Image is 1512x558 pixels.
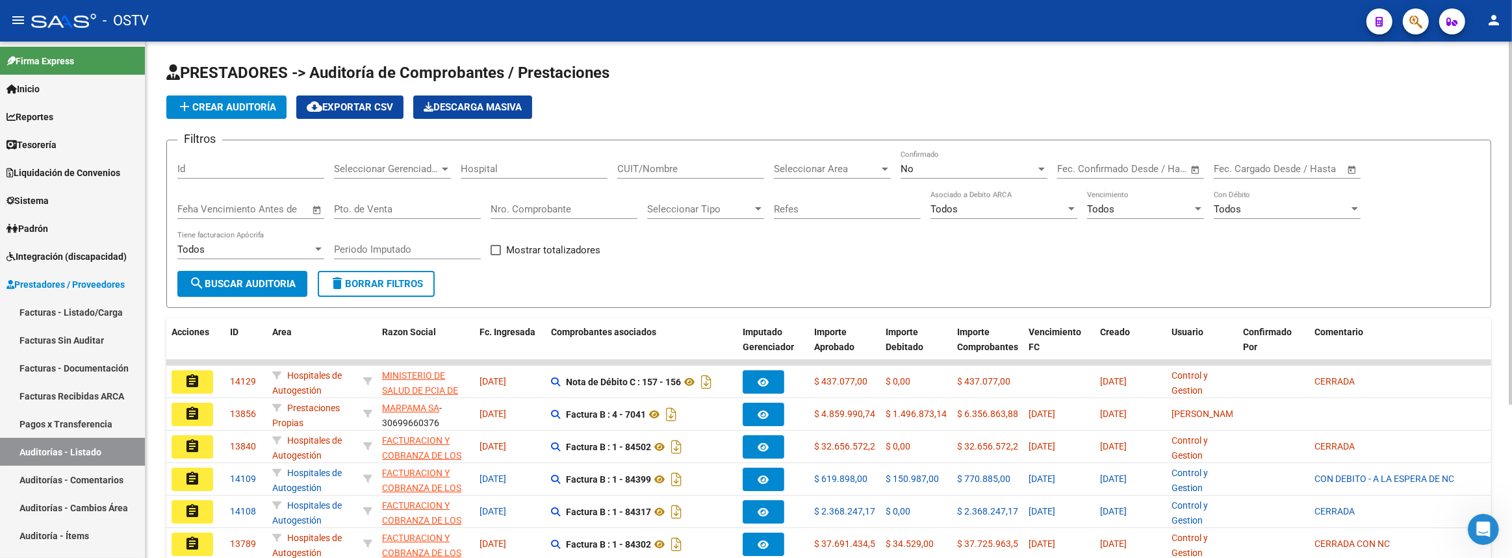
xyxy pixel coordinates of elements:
span: FACTURACION Y COBRANZA DE LOS EFECTORES PUBLICOS S.E. [382,468,461,522]
mat-icon: add [177,99,192,114]
datatable-header-cell: Fc. Ingresada [474,318,546,375]
mat-icon: assignment [185,374,200,389]
span: Imputado Gerenciador [743,327,794,352]
button: Borrar Filtros [318,271,435,297]
span: $ 34.529,00 [886,539,934,549]
span: Importe Debitado [886,327,923,352]
span: [DATE] [480,506,506,516]
mat-icon: cloud_download [307,99,322,114]
span: $ 6.356.863,88 [957,409,1018,419]
button: Open calendar [1345,162,1360,177]
mat-icon: assignment [185,536,200,552]
mat-icon: menu [10,12,26,28]
datatable-header-cell: Confirmado Por [1238,318,1309,375]
span: CERRADA CON NC [1314,539,1390,549]
strong: Factura B : 1 - 84502 [566,442,651,452]
span: Padrón [6,222,48,236]
div: - 30715497456 [382,498,469,526]
mat-icon: search [189,275,205,291]
button: Crear Auditoría [166,95,287,119]
span: [DATE] [480,409,506,419]
mat-icon: delete [329,275,345,291]
span: $ 2.368.247,17 [957,506,1018,516]
span: $ 37.691.434,59 [814,539,880,549]
span: Descarga Masiva [424,101,522,113]
span: [DATE] [1100,376,1127,387]
span: $ 0,00 [886,376,910,387]
span: Mostrar totalizadores [506,242,600,258]
span: 14129 [230,376,256,387]
strong: Factura B : 4 - 7041 [566,409,646,420]
datatable-header-cell: ID [225,318,267,375]
span: $ 32.656.572,25 [814,441,880,451]
span: [DATE] [1029,409,1055,419]
mat-icon: assignment [185,406,200,422]
span: Prestadores / Proveedores [6,277,125,292]
span: Creado [1100,327,1130,337]
button: Buscar Auditoria [177,271,307,297]
span: PRESTADORES -> Auditoría de Comprobantes / Prestaciones [166,64,609,82]
span: - OSTV [103,6,149,35]
i: Descargar documento [668,501,685,522]
span: [PERSON_NAME] [1172,409,1241,419]
span: Inicio [6,82,40,96]
span: Firma Express [6,54,74,68]
span: $ 1.496.873,14 [886,409,947,419]
strong: Factura B : 1 - 84302 [566,539,651,550]
button: Open calendar [310,203,325,218]
span: $ 4.859.990,74 [814,409,875,419]
span: 13789 [230,539,256,549]
span: Tesorería [6,138,57,152]
i: Descargar documento [698,372,715,392]
input: Fecha inicio [1214,163,1266,175]
span: Acciones [172,327,209,337]
span: Hospitales de Autogestión [272,370,342,396]
span: Fc. Ingresada [480,327,535,337]
span: $ 150.987,00 [886,474,939,484]
span: [DATE] [1100,506,1127,516]
span: Confirmado Por [1243,327,1292,352]
datatable-header-cell: Imputado Gerenciador [737,318,809,375]
span: [DATE] [480,376,506,387]
span: CERRADA [1314,441,1355,451]
span: Integración (discapacidad) [6,249,127,264]
button: Exportar CSV [296,95,404,119]
span: Sistema [6,194,49,208]
span: $ 2.368.247,17 [814,506,875,516]
span: Comprobantes asociados [551,327,656,337]
span: 13840 [230,441,256,451]
h3: Filtros [177,130,222,148]
button: Open calendar [1188,162,1203,177]
span: [DATE] [480,441,506,451]
datatable-header-cell: Usuario [1166,318,1238,375]
span: CON DEBITO - A LA ESPERA DE NC [1314,474,1454,484]
span: [DATE] [1029,441,1055,451]
span: Buscar Auditoria [189,278,296,290]
span: $ 437.077,00 [957,376,1010,387]
span: 13856 [230,409,256,419]
span: CERRADA [1314,376,1355,387]
span: Control y Gestion Hospitales Públicos (OSTV) [1172,370,1214,440]
i: Descargar documento [668,437,685,457]
span: $ 770.885,00 [957,474,1010,484]
span: [DATE] [1029,474,1055,484]
span: $ 437.077,00 [814,376,867,387]
span: Hospitales de Autogestión [272,468,342,493]
span: [DATE] [1100,441,1127,451]
span: Exportar CSV [307,101,393,113]
span: ID [230,327,238,337]
datatable-header-cell: Importe Comprobantes [952,318,1023,375]
strong: Nota de Débito C : 157 - 156 [566,377,681,387]
span: FACTURACION Y COBRANZA DE LOS EFECTORES PUBLICOS S.E. [382,435,461,490]
span: Crear Auditoría [177,101,276,113]
datatable-header-cell: Vencimiento FC [1023,318,1095,375]
span: FACTURACION Y COBRANZA DE LOS EFECTORES PUBLICOS S.E. [382,500,461,555]
span: $ 37.725.963,59 [957,539,1023,549]
span: $ 619.898,00 [814,474,867,484]
span: Prestaciones Propias [272,403,340,428]
strong: Factura B : 1 - 84317 [566,507,651,517]
span: Seleccionar Gerenciador [334,163,439,175]
span: [DATE] [480,539,506,549]
span: [DATE] [1100,474,1127,484]
div: - 30715497456 [382,531,469,558]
